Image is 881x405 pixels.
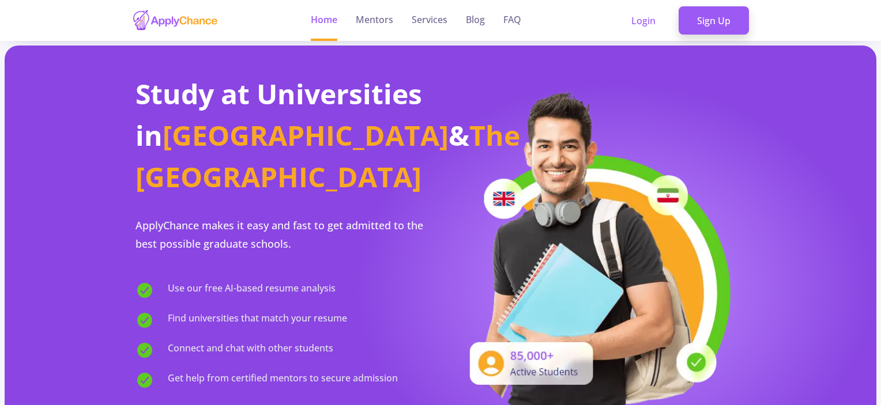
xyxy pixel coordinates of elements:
span: Connect and chat with other students [168,341,333,359]
span: Get help from certified mentors to secure admission [168,371,398,389]
span: Study at Universities in [135,75,422,154]
span: ApplyChance makes it easy and fast to get admitted to the best possible graduate schools. [135,218,423,251]
img: applychance logo [132,9,219,32]
a: Login [613,6,674,35]
span: Find universities that match your resume [168,311,347,330]
span: & [449,116,469,154]
span: Use our free AI-based resume analysis [168,281,336,300]
span: [GEOGRAPHIC_DATA] [163,116,449,154]
a: Sign Up [679,6,749,35]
